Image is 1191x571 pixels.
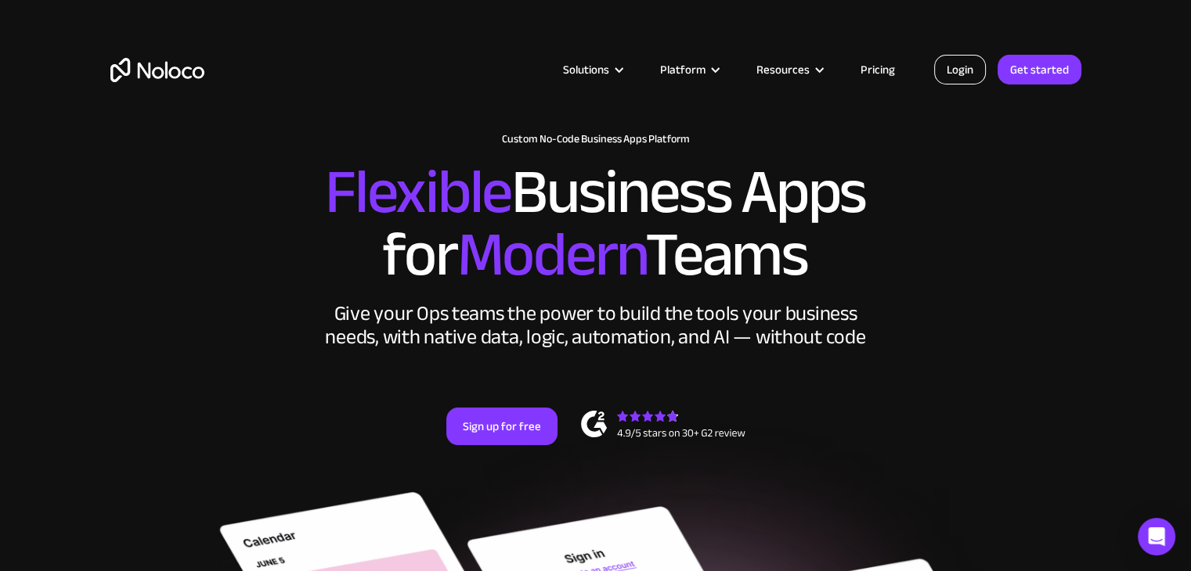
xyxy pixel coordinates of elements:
[457,196,645,313] span: Modern
[641,59,737,80] div: Platform
[1138,518,1175,555] div: Open Intercom Messenger
[756,59,810,80] div: Resources
[543,59,641,80] div: Solutions
[841,59,915,80] a: Pricing
[934,55,986,84] a: Login
[563,59,609,80] div: Solutions
[998,55,1081,84] a: Get started
[110,58,204,82] a: home
[322,302,870,349] div: Give your Ops teams the power to build the tools your business needs, with native data, logic, au...
[325,134,511,250] span: Flexible
[446,408,558,445] a: Sign up for free
[737,59,841,80] div: Resources
[110,161,1081,286] h2: Business Apps for Teams
[660,59,706,80] div: Platform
